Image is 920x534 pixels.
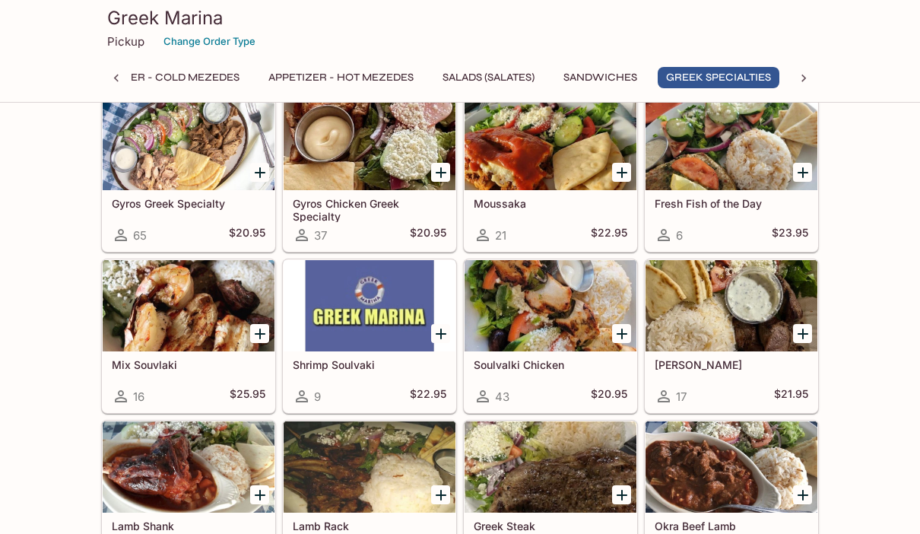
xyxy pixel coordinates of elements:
div: Mix Souvlaki [103,260,274,351]
h5: Soulvalki Chicken [474,358,627,371]
h5: $20.95 [410,226,446,244]
button: Add Mix Souvlaki [250,324,269,343]
h5: $20.95 [591,387,627,405]
h5: $21.95 [774,387,808,405]
h5: $23.95 [772,226,808,244]
span: 6 [676,228,683,243]
span: 43 [495,389,509,404]
h5: Mix Souvlaki [112,358,265,371]
div: Shrimp Soulvaki [284,260,455,351]
div: Soulvalki Chicken [465,260,636,351]
button: Add Souvlaki Lamb [793,324,812,343]
span: 65 [133,228,147,243]
button: Add Fresh Fish of the Day [793,163,812,182]
h5: Gyros Chicken Greek Specialty [293,197,446,222]
span: 16 [133,389,144,404]
h5: Fresh Fish of the Day [655,197,808,210]
button: Appetizer - Cold Mezedes [78,67,248,88]
a: Soulvalki Chicken43$20.95 [464,259,637,413]
h5: Gyros Greek Specialty [112,197,265,210]
span: 9 [314,389,321,404]
h5: Moussaka [474,197,627,210]
span: 21 [495,228,506,243]
a: Moussaka21$22.95 [464,98,637,252]
button: Salads (Salates) [434,67,543,88]
h5: Lamb Rack [293,520,446,532]
button: Add Moussaka [612,163,631,182]
button: Appetizer - Hot Mezedes [260,67,422,88]
div: Moussaka [465,99,636,190]
a: Gyros Chicken Greek Specialty37$20.95 [283,98,456,252]
button: Add Lamb Rack [431,485,450,504]
button: Change Order Type [157,30,262,53]
div: Gyros Chicken Greek Specialty [284,99,455,190]
span: 37 [314,228,327,243]
a: Gyros Greek Specialty65$20.95 [102,98,275,252]
h5: Greek Steak [474,520,627,532]
h5: $20.95 [229,226,265,244]
h5: $22.95 [591,226,627,244]
h5: Shrimp Soulvaki [293,358,446,371]
button: Add Lamb Shank [250,485,269,504]
h5: [PERSON_NAME] [655,358,808,371]
div: Fresh Fish of the Day [646,99,817,190]
button: Add Gyros Greek Specialty [250,163,269,182]
h3: Greek Marina [107,6,813,30]
h5: $22.95 [410,387,446,405]
a: Fresh Fish of the Day6$23.95 [645,98,818,252]
a: Shrimp Soulvaki9$22.95 [283,259,456,413]
button: Add Shrimp Soulvaki [431,324,450,343]
p: Pickup [107,34,144,49]
div: Souvlaki Lamb [646,260,817,351]
button: Add Soulvalki Chicken [612,324,631,343]
span: 17 [676,389,687,404]
button: Add Gyros Chicken Greek Specialty [431,163,450,182]
button: Sandwiches [555,67,646,88]
div: Lamb Rack [284,421,455,513]
button: Add Okra Beef Lamb [793,485,812,504]
h5: Okra Beef Lamb [655,520,808,532]
a: Mix Souvlaki16$25.95 [102,259,275,413]
a: [PERSON_NAME]17$21.95 [645,259,818,413]
button: Greek Specialties [658,67,779,88]
h5: Lamb Shank [112,520,265,532]
div: Gyros Greek Specialty [103,99,274,190]
div: Lamb Shank [103,421,274,513]
div: Greek Steak [465,421,636,513]
button: Add Greek Steak [612,485,631,504]
h5: $25.95 [230,387,265,405]
div: Okra Beef Lamb [646,421,817,513]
